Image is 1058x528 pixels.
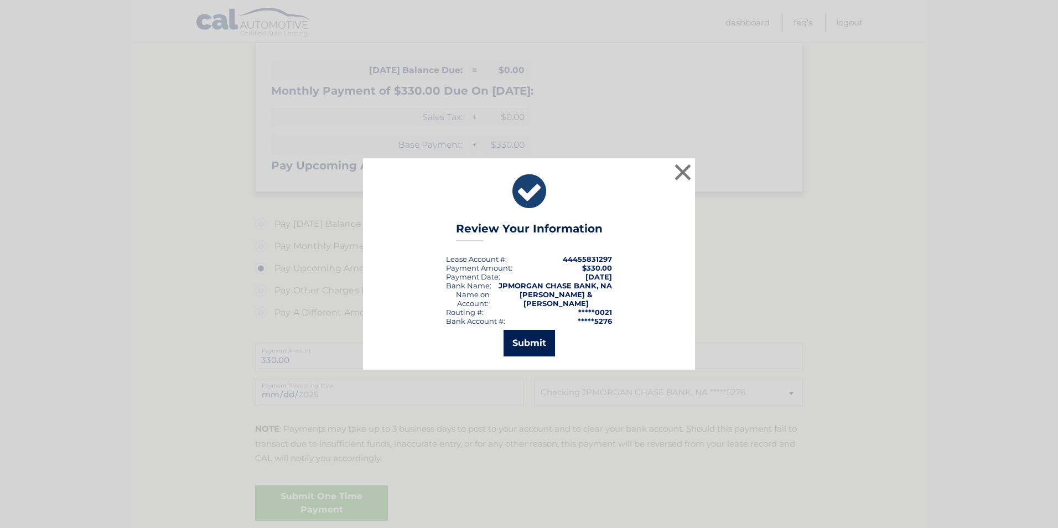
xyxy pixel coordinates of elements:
div: Bank Name: [446,281,491,290]
span: [DATE] [585,272,612,281]
div: Lease Account #: [446,255,507,263]
strong: 44455831297 [563,255,612,263]
button: × [672,161,694,183]
div: : [446,272,500,281]
strong: JPMORGAN CHASE BANK, NA [499,281,612,290]
div: Routing #: [446,308,484,317]
button: Submit [504,330,555,356]
strong: [PERSON_NAME] & [PERSON_NAME] [520,290,592,308]
span: $330.00 [582,263,612,272]
div: Name on Account: [446,290,500,308]
div: Payment Amount: [446,263,512,272]
h3: Review Your Information [456,222,603,241]
div: Bank Account #: [446,317,505,325]
span: Payment Date [446,272,499,281]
